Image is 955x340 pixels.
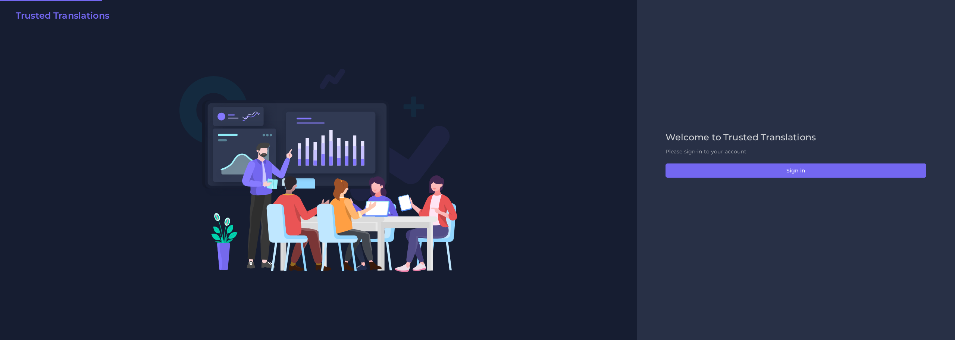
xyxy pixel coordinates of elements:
img: Login V2 [179,68,458,272]
a: Trusted Translations [10,10,109,24]
button: Sign in [666,163,926,178]
p: Please sign-in to your account [666,148,926,156]
h2: Welcome to Trusted Translations [666,132,926,143]
h2: Trusted Translations [16,10,109,21]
